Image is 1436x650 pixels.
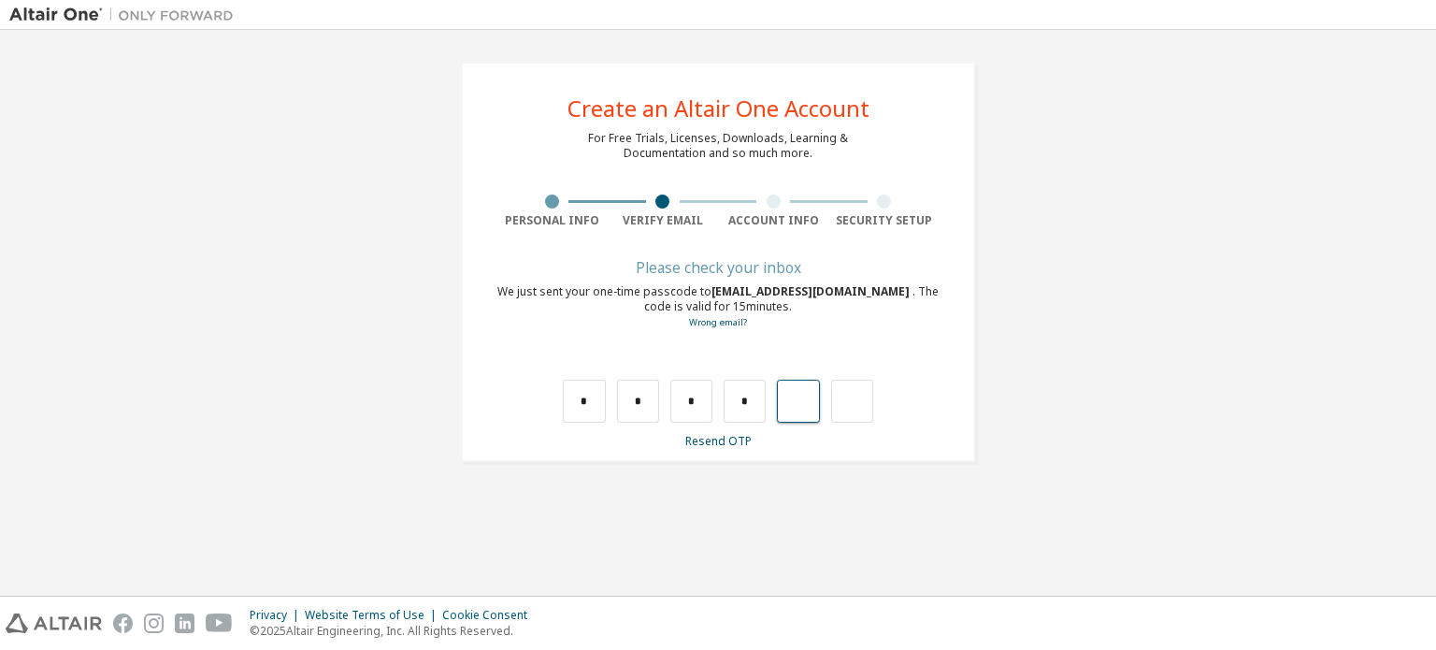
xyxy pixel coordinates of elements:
div: Please check your inbox [496,262,940,273]
img: instagram.svg [144,614,164,633]
img: facebook.svg [113,614,133,633]
div: Create an Altair One Account [567,97,869,120]
div: Personal Info [496,213,608,228]
div: Privacy [250,608,305,623]
img: altair_logo.svg [6,614,102,633]
div: Verify Email [608,213,719,228]
div: For Free Trials, Licenses, Downloads, Learning & Documentation and so much more. [588,131,848,161]
p: © 2025 Altair Engineering, Inc. All Rights Reserved. [250,623,538,639]
a: Go back to the registration form [689,316,747,328]
div: Cookie Consent [442,608,538,623]
span: [EMAIL_ADDRESS][DOMAIN_NAME] [711,283,912,299]
a: Resend OTP [685,433,752,449]
div: We just sent your one-time passcode to . The code is valid for 15 minutes. [496,284,940,330]
img: linkedin.svg [175,614,194,633]
div: Website Terms of Use [305,608,442,623]
div: Security Setup [829,213,941,228]
div: Account Info [718,213,829,228]
img: youtube.svg [206,614,233,633]
img: Altair One [9,6,243,24]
